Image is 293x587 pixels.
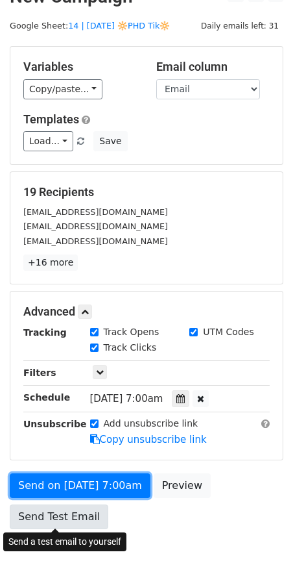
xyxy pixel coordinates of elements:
strong: Unsubscribe [23,419,87,429]
h5: 19 Recipients [23,185,270,199]
span: [DATE] 7:00am [90,393,163,405]
a: Templates [23,112,79,126]
a: +16 more [23,255,78,271]
a: Preview [154,473,211,498]
label: UTM Codes [203,325,253,339]
a: Copy/paste... [23,79,102,99]
h5: Variables [23,60,137,74]
a: Send Test Email [10,505,108,529]
strong: Filters [23,368,56,378]
label: Track Opens [104,325,159,339]
a: Send on [DATE] 7:00am [10,473,150,498]
a: Load... [23,131,73,151]
label: Track Clicks [104,341,157,355]
h5: Email column [156,60,270,74]
iframe: Chat Widget [228,525,293,587]
small: [EMAIL_ADDRESS][DOMAIN_NAME] [23,236,168,246]
a: 14 | [DATE] 🔆PHD Tik🔆 [68,21,170,31]
span: Daily emails left: 31 [196,19,283,33]
a: Copy unsubscribe link [90,434,207,445]
h5: Advanced [23,305,270,319]
button: Save [93,131,127,151]
small: Google Sheet: [10,21,170,31]
small: [EMAIL_ADDRESS][DOMAIN_NAME] [23,207,168,217]
strong: Tracking [23,327,67,338]
strong: Schedule [23,392,70,403]
label: Add unsubscribe link [104,417,198,431]
a: Daily emails left: 31 [196,21,283,31]
div: Send a test email to yourself [3,532,126,551]
small: [EMAIL_ADDRESS][DOMAIN_NAME] [23,221,168,231]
